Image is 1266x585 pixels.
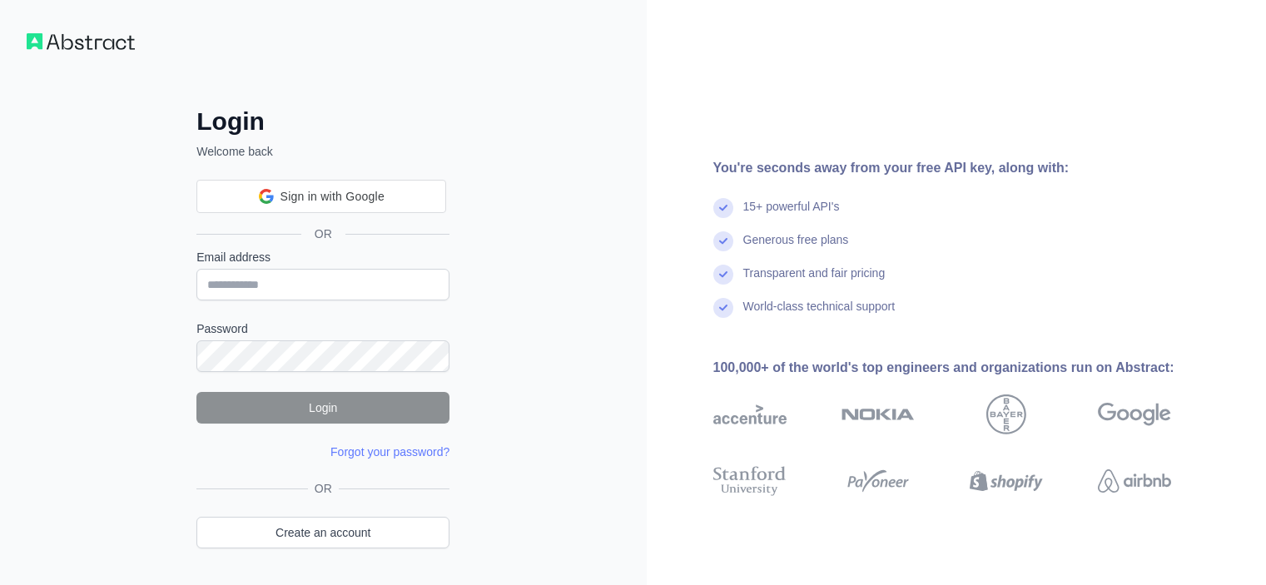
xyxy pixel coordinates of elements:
img: accenture [713,394,787,434]
img: check mark [713,231,733,251]
div: You're seconds away from your free API key, along with: [713,158,1224,178]
p: Welcome back [196,143,449,160]
h2: Login [196,107,449,136]
img: check mark [713,265,733,285]
button: Login [196,392,449,424]
img: payoneer [842,463,915,499]
img: bayer [986,394,1026,434]
div: 100,000+ of the world's top engineers and organizations run on Abstract: [713,358,1224,378]
label: Email address [196,249,449,265]
img: google [1098,394,1171,434]
div: 15+ powerful API's [743,198,840,231]
img: Workflow [27,33,135,50]
a: Forgot your password? [330,445,449,459]
span: OR [301,226,345,242]
div: Generous free plans [743,231,849,265]
div: Transparent and fair pricing [743,265,886,298]
img: shopify [970,463,1043,499]
img: check mark [713,198,733,218]
a: Create an account [196,517,449,548]
label: Password [196,320,449,337]
span: Sign in with Google [281,188,385,206]
div: World-class technical support [743,298,896,331]
img: airbnb [1098,463,1171,499]
span: OR [308,480,339,497]
div: Sign in with Google [196,180,446,213]
img: stanford university [713,463,787,499]
img: nokia [842,394,915,434]
img: check mark [713,298,733,318]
